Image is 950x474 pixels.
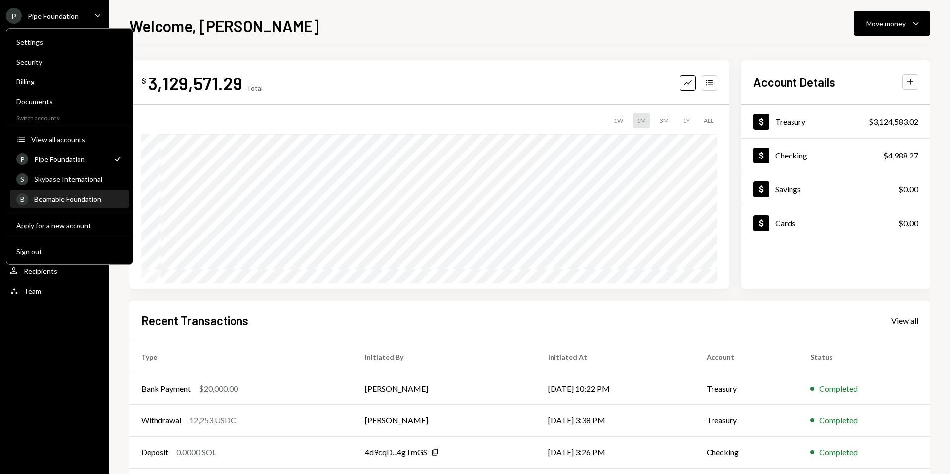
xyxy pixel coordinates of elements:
div: Withdrawal [141,414,181,426]
th: Initiated By [353,341,536,373]
div: 1W [610,113,627,128]
th: Type [129,341,353,373]
div: $3,124,583.02 [869,116,918,128]
th: Account [695,341,798,373]
div: $0.00 [898,217,918,229]
div: 1M [633,113,650,128]
div: Savings [775,184,801,194]
div: Skybase International [34,175,123,183]
div: Checking [775,151,807,160]
div: 12,253 USDC [189,414,236,426]
div: 3,129,571.29 [148,72,242,94]
div: 1Y [679,113,694,128]
h2: Recent Transactions [141,313,248,329]
button: Sign out [10,243,129,261]
div: Recipients [24,267,57,275]
div: Bank Payment [141,383,191,395]
a: Settings [10,33,129,51]
a: Billing [10,73,129,90]
td: [PERSON_NAME] [353,373,536,404]
div: $ [141,76,146,86]
a: Treasury$3,124,583.02 [741,105,930,138]
div: Total [246,84,263,92]
h2: Account Details [753,74,835,90]
div: Treasury [775,117,805,126]
div: Team [24,287,41,295]
div: Apply for a new account [16,221,123,230]
div: P [16,153,28,165]
div: B [16,193,28,205]
td: Treasury [695,404,798,436]
td: Treasury [695,373,798,404]
a: View all [891,315,918,326]
div: 3M [656,113,673,128]
button: View all accounts [10,131,129,149]
div: 4d9cqD...4gTmGS [365,446,427,458]
div: $20,000.00 [199,383,238,395]
a: BBeamable Foundation [10,190,129,208]
div: $4,988.27 [883,150,918,161]
div: Completed [819,414,858,426]
div: Beamable Foundation [34,195,123,203]
div: ALL [700,113,717,128]
div: Settings [16,38,123,46]
div: Completed [819,383,858,395]
td: [PERSON_NAME] [353,404,536,436]
div: Move money [866,18,906,29]
th: Initiated At [536,341,695,373]
div: 0.0000 SOL [176,446,216,458]
a: Documents [10,92,129,110]
div: Pipe Foundation [28,12,79,20]
button: Move money [854,11,930,36]
td: [DATE] 3:26 PM [536,436,695,468]
td: Checking [695,436,798,468]
div: P [6,8,22,24]
a: Checking$4,988.27 [741,139,930,172]
div: Billing [16,78,123,86]
div: $0.00 [898,183,918,195]
div: Cards [775,218,795,228]
button: Apply for a new account [10,217,129,235]
div: Completed [819,446,858,458]
div: Deposit [141,446,168,458]
td: [DATE] 3:38 PM [536,404,695,436]
div: Security [16,58,123,66]
div: Pipe Foundation [34,155,107,163]
a: Team [6,282,103,300]
a: SSkybase International [10,170,129,188]
h1: Welcome, [PERSON_NAME] [129,16,319,36]
a: Savings$0.00 [741,172,930,206]
a: Security [10,53,129,71]
a: Recipients [6,262,103,280]
th: Status [798,341,930,373]
div: Sign out [16,247,123,256]
td: [DATE] 10:22 PM [536,373,695,404]
div: Switch accounts [6,112,133,122]
div: Documents [16,97,123,106]
div: S [16,173,28,185]
div: View all accounts [31,135,123,144]
div: View all [891,316,918,326]
a: Cards$0.00 [741,206,930,239]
